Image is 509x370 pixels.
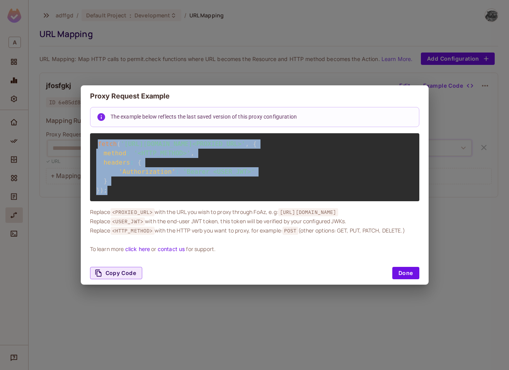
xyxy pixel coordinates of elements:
[126,149,130,157] span: :
[134,149,191,157] span: '<HTTP_METHOD>'
[278,208,338,216] span: [URL][DOMAIN_NAME]
[111,110,297,124] div: The example below reflects the last saved version of this proxy configuration
[104,159,130,166] span: headers
[96,187,100,194] span: }
[111,208,155,216] span: <PROXIED_URL>
[119,168,175,175] span: 'Authorization'
[104,149,126,157] span: method
[81,85,429,107] h2: Proxy Request Example
[175,168,179,175] span: :
[125,246,150,252] a: click here
[98,140,117,148] span: fetch
[111,217,145,226] span: <USER_JWT>
[392,267,419,279] button: Done
[130,159,134,166] span: :
[158,246,185,252] a: contact us
[245,140,249,148] span: ,
[104,187,107,194] span: ;
[191,149,194,157] span: ,
[138,159,141,166] span: {
[100,187,104,194] span: )
[121,140,245,148] span: '[URL][DOMAIN_NAME]<PROXIED_URL>'
[183,168,255,175] span: 'Bearer <USER_JWT>'
[104,177,107,185] span: }
[90,267,143,279] button: Copy Code
[90,207,419,254] div: Replace with the URL you wish to proxy through FoAz, e.g: Replace with the end-user JWT token, th...
[283,227,298,235] span: POST
[117,140,121,148] span: (
[111,227,155,235] span: <HTTP_METHOD>
[253,140,257,148] span: {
